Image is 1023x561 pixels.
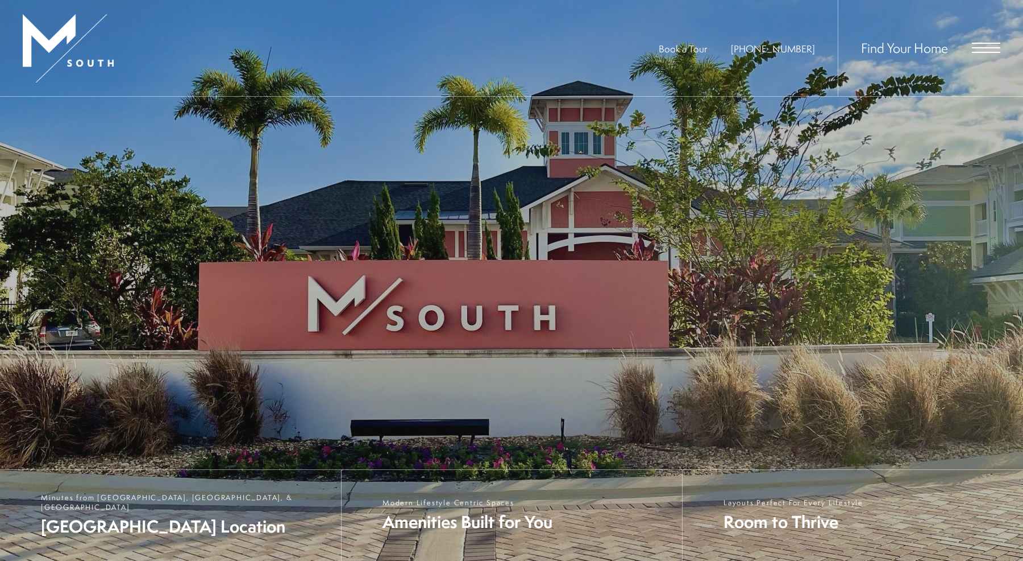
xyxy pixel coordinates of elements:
[23,14,114,82] img: MSouth
[731,42,815,55] span: [PHONE_NUMBER]
[41,515,330,538] span: [GEOGRAPHIC_DATA] Location
[861,39,948,57] a: Find Your Home
[731,42,815,55] a: Call Us at 813-570-8014
[972,43,1000,53] button: Open Menu
[41,493,330,512] span: Minutes from [GEOGRAPHIC_DATA], [GEOGRAPHIC_DATA], & [GEOGRAPHIC_DATA]
[659,42,707,55] a: Book a Tour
